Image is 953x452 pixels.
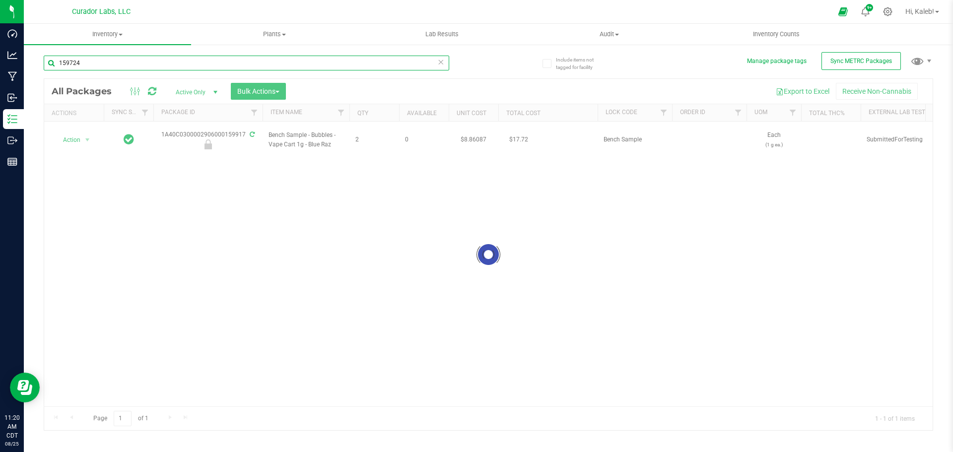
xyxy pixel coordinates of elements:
iframe: Resource center [10,373,40,402]
inline-svg: Reports [7,157,17,167]
span: Include items not tagged for facility [556,56,606,71]
inline-svg: Outbound [7,135,17,145]
span: Curador Labs, LLC [72,7,131,16]
inline-svg: Analytics [7,50,17,60]
a: Lab Results [358,24,526,45]
button: Manage package tags [747,57,807,65]
span: Audit [526,30,692,39]
p: 11:20 AM CDT [4,413,19,440]
div: Manage settings [882,7,894,16]
span: Hi, Kaleb! [905,7,934,15]
button: Sync METRC Packages [821,52,901,70]
p: 08/25 [4,440,19,448]
span: Lab Results [412,30,472,39]
span: Inventory [24,30,191,39]
span: Sync METRC Packages [830,58,892,65]
input: Search Package ID, Item Name, SKU, Lot or Part Number... [44,56,449,70]
span: Plants [192,30,358,39]
a: Inventory [24,24,191,45]
span: 9+ [867,6,872,10]
inline-svg: Manufacturing [7,71,17,81]
a: Inventory Counts [693,24,860,45]
span: Inventory Counts [740,30,813,39]
span: Open Ecommerce Menu [832,2,854,21]
inline-svg: Inventory [7,114,17,124]
inline-svg: Dashboard [7,29,17,39]
span: Clear [437,56,444,68]
a: Plants [191,24,358,45]
inline-svg: Inbound [7,93,17,103]
a: Audit [526,24,693,45]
